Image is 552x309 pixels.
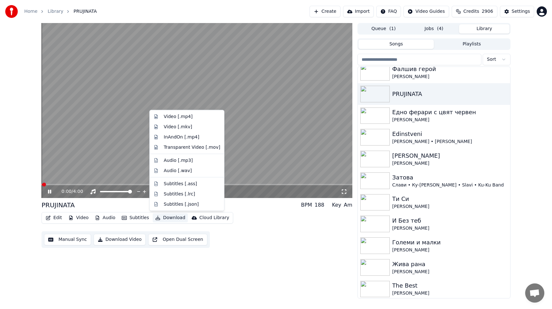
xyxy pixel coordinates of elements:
div: Edinstveni [392,130,508,139]
div: [PERSON_NAME] [392,151,508,160]
div: Cloud Library [199,215,229,221]
span: 0:00 [62,188,72,195]
span: Sort [487,56,496,63]
div: [PERSON_NAME] [392,74,508,80]
div: Затова [392,173,508,182]
div: [PERSON_NAME] [392,269,508,275]
div: Audio [.wav] [164,167,192,174]
div: И Без теб [392,216,508,225]
div: Ти Си [392,194,508,203]
div: Video [.mkv] [164,123,192,130]
button: Download Video [94,234,146,245]
div: Transparent Video [.mov] [164,144,220,150]
div: [PERSON_NAME] [392,203,508,210]
div: Settings [512,8,530,15]
div: [PERSON_NAME] [392,117,508,123]
div: Am [344,201,352,209]
button: FAQ [376,6,401,17]
div: [PERSON_NAME] [392,247,508,253]
button: Manual Sync [44,234,91,245]
div: Subtitles [.json] [164,201,199,207]
div: Subtitles [.lrc] [164,191,195,197]
span: 4:00 [73,188,83,195]
button: Jobs [409,24,459,34]
button: Edit [43,213,65,222]
button: Songs [358,40,434,49]
div: The Best [392,281,508,290]
span: Credits [464,8,479,15]
div: 188 [315,201,325,209]
div: Фалшив герой [392,65,508,74]
div: Едно ферари с цвят червен [392,108,508,117]
div: Audio [.mp3] [164,157,193,163]
button: Library [459,24,510,34]
span: PRUJINATA [73,8,97,15]
span: ( 1 ) [389,26,396,32]
button: Audio [92,213,118,222]
div: [PERSON_NAME] [392,225,508,232]
button: Queue [358,24,409,34]
div: / [62,188,77,195]
a: Library [48,8,63,15]
button: Download [153,213,188,222]
div: [PERSON_NAME] [392,290,508,297]
div: Слави • Ку-[PERSON_NAME] • Slavi • Ku-Ku Band [392,182,508,188]
button: Create [310,6,341,17]
button: Open Dual Screen [148,234,207,245]
div: Големи и малки [392,238,508,247]
button: Import [343,6,374,17]
span: 2906 [482,8,493,15]
div: [PERSON_NAME] • [PERSON_NAME] [392,139,508,145]
div: Video [.mp4] [164,114,193,120]
a: Home [24,8,37,15]
button: Credits2906 [452,6,497,17]
img: youka [5,5,18,18]
div: Отворен чат [525,283,544,303]
div: PRUJINATA [42,201,75,210]
button: Video Guides [403,6,449,17]
button: Subtitles [119,213,151,222]
div: Key [332,201,341,209]
span: ( 4 ) [437,26,443,32]
div: PRUJINATA [392,90,508,99]
nav: breadcrumb [24,8,97,15]
button: Video [66,213,91,222]
div: BPM [301,201,312,209]
div: Subtitles [.ass] [164,180,197,187]
div: [PERSON_NAME] [392,160,508,167]
button: Playlists [434,40,510,49]
div: Жива рана [392,260,508,269]
button: Settings [500,6,534,17]
div: InAndOn [.mp4] [164,134,200,140]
